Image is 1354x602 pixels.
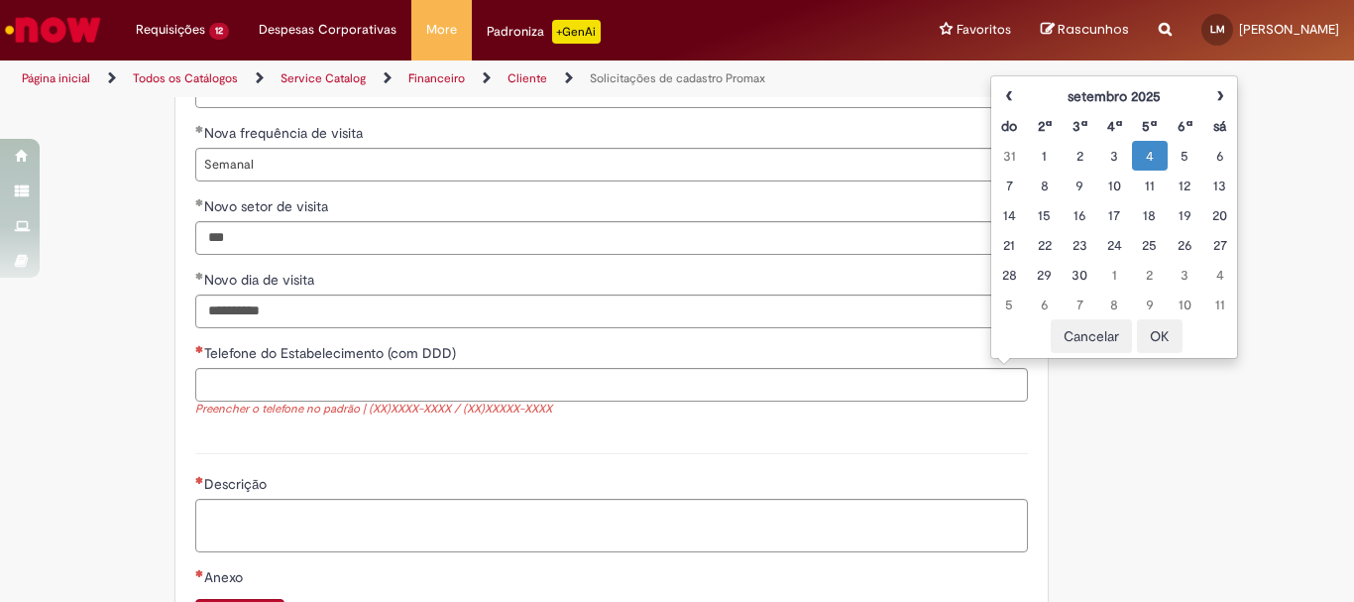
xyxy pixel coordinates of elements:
span: [PERSON_NAME] [1239,21,1339,38]
span: Necessários [195,345,204,353]
div: 05 September 2025 Friday [1173,146,1197,166]
div: 04 September 2025 Thursday [1137,146,1162,166]
div: 13 September 2025 Saturday [1207,176,1232,195]
th: Próximo mês [1202,81,1237,111]
span: Anexo [204,568,247,586]
div: 08 October 2025 Wednesday [1102,295,1127,314]
th: Sexta-feira [1168,111,1202,141]
div: 23 September 2025 Tuesday [1067,235,1091,255]
span: Despesas Corporativas [259,20,396,40]
div: 16 September 2025 Tuesday [1067,205,1091,225]
span: Requisições [136,20,205,40]
span: Necessários [195,476,204,484]
img: ServiceNow [2,10,104,50]
span: Obrigatório Preenchido [195,125,204,133]
span: Nova frequência de visita [204,124,367,142]
div: 06 September 2025 Saturday [1207,146,1232,166]
a: Financeiro [408,70,465,86]
div: 07 September 2025 Sunday [996,176,1021,195]
div: 03 September 2025 Wednesday [1102,146,1127,166]
div: 25 September 2025 Thursday [1137,235,1162,255]
input: Novo setor de visita [195,221,1028,255]
div: 10 October 2025 Friday [1173,295,1197,314]
div: 02 October 2025 Thursday [1137,265,1162,285]
div: 24 September 2025 Wednesday [1102,235,1127,255]
div: 10 September 2025 Wednesday [1102,176,1127,195]
span: Novo dia de visita [204,271,318,289]
p: +GenAi [552,20,601,44]
span: Obrigatório Preenchido [195,198,204,206]
div: 09 September 2025 Tuesday [1067,176,1091,195]
input: Telefone do Estabelecimento (com DDD) [195,368,1028,402]
div: Escolher data [990,75,1238,359]
a: Service Catalog [281,70,366,86]
div: 02 September 2025 Tuesday [1067,146,1091,166]
div: 30 September 2025 Tuesday [1067,265,1091,285]
th: setembro 2025. Alternar mês [1027,81,1202,111]
a: Todos os Catálogos [133,70,238,86]
span: Novo setor de visita [204,197,332,215]
div: 06 October 2025 Monday [1032,295,1057,314]
div: 20 September 2025 Saturday [1207,205,1232,225]
div: 05 October 2025 Sunday [996,295,1021,314]
div: 15 September 2025 Monday [1032,205,1057,225]
th: Domingo [991,111,1026,141]
div: 07 October 2025 Tuesday [1067,295,1091,314]
div: 11 October 2025 Saturday [1207,295,1232,314]
div: 01 September 2025 Monday [1032,146,1057,166]
div: 31 August 2025 Sunday [996,146,1021,166]
span: 12 [209,23,229,40]
a: Cliente [508,70,547,86]
div: 22 September 2025 Monday [1032,235,1057,255]
input: Novo dia de visita 04 September 2025 Thursday [195,295,998,328]
span: Rascunhos [1058,20,1129,39]
a: Solicitações de cadastro Promax [590,70,765,86]
span: Obrigatório Preenchido [195,272,204,280]
textarea: Descrição [195,499,1028,552]
span: Favoritos [957,20,1011,40]
span: LM [1210,23,1225,36]
div: 17 September 2025 Wednesday [1102,205,1127,225]
div: 01 October 2025 Wednesday [1102,265,1127,285]
ul: Trilhas de página [15,60,888,97]
th: Quinta-feira [1132,111,1167,141]
th: Terça-feira [1062,111,1096,141]
span: Descrição [204,475,271,493]
div: 28 September 2025 Sunday [996,265,1021,285]
div: 18 September 2025 Thursday [1137,205,1162,225]
span: More [426,20,457,40]
a: Página inicial [22,70,90,86]
th: Segunda-feira [1027,111,1062,141]
div: 19 September 2025 Friday [1173,205,1197,225]
div: Padroniza [487,20,601,44]
div: 03 October 2025 Friday [1173,265,1197,285]
div: 14 September 2025 Sunday [996,205,1021,225]
span: Semanal [204,149,987,181]
a: Rascunhos [1041,21,1129,40]
button: Cancelar [1051,319,1132,353]
div: 27 September 2025 Saturday [1207,235,1232,255]
div: 11 September 2025 Thursday [1137,176,1162,195]
div: 26 September 2025 Friday [1173,235,1197,255]
th: Mês anterior [991,81,1026,111]
div: 08 September 2025 Monday [1032,176,1057,195]
div: 04 October 2025 Saturday [1207,265,1232,285]
button: OK [1137,319,1183,353]
div: 12 September 2025 Friday [1173,176,1197,195]
span: Telefone do Estabelecimento (com DDD) [204,344,460,362]
th: Sábado [1202,111,1237,141]
span: Necessários [195,569,204,577]
div: 29 September 2025 Monday [1032,265,1057,285]
div: 21 September 2025 Sunday [996,235,1021,255]
div: Preencher o telefone no padrão | (XX)XXXX-XXXX / (XX)XXXXX-XXXX [195,402,1028,419]
th: Quarta-feira [1097,111,1132,141]
div: 09 October 2025 Thursday [1137,295,1162,314]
